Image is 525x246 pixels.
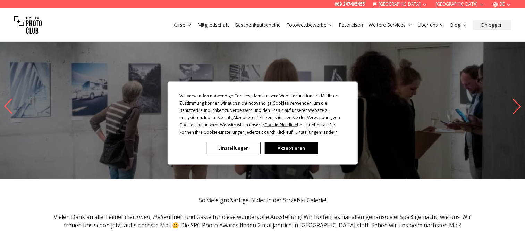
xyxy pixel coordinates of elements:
[207,142,260,154] button: Einstellungen
[179,92,346,136] div: Wir verwenden notwendige Cookies, damit unsere Website funktioniert. Mit Ihrer Zustimmung können ...
[295,129,321,135] span: Einstellungen
[264,142,318,154] button: Akzeptieren
[264,122,297,128] span: Cookie-Richtlinie
[167,82,357,165] div: Cookie Consent Prompt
